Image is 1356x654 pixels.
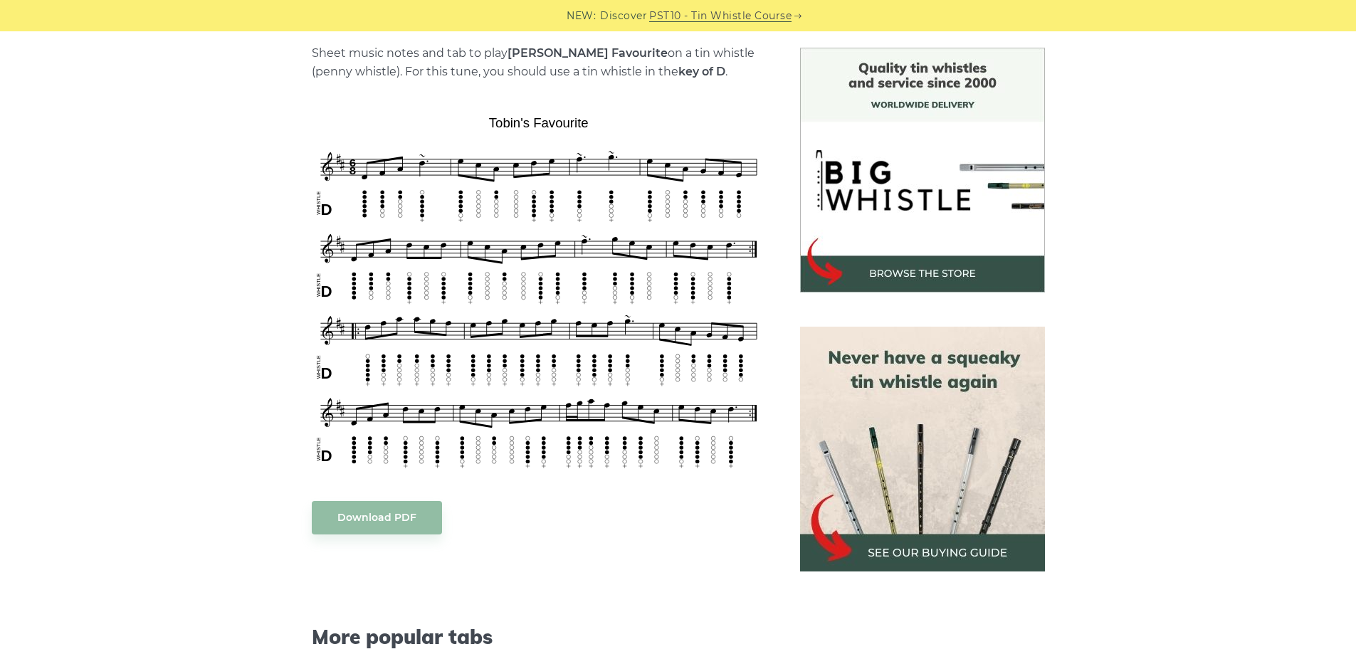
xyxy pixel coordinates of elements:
span: Discover [600,8,647,24]
img: tin whistle buying guide [800,327,1045,571]
strong: key of D [678,65,725,78]
a: Download PDF [312,501,442,534]
img: BigWhistle Tin Whistle Store [800,48,1045,292]
span: NEW: [567,8,596,24]
p: Sheet music notes and tab to play on a tin whistle (penny whistle). For this tune, you should use... [312,44,766,81]
img: Tobin's Favourite Tin Whistle Tabs & Sheet Music [312,110,766,472]
strong: [PERSON_NAME] Favourite [508,46,668,60]
span: More popular tabs [312,625,766,649]
a: PST10 - Tin Whistle Course [649,8,792,24]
